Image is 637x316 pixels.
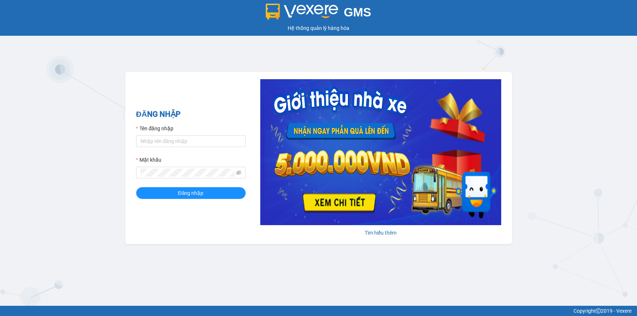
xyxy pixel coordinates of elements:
span: copyright [596,308,601,313]
span: GMS [344,5,371,19]
img: banner-0 [260,79,501,225]
label: Tên đăng nhập [136,124,173,132]
div: Copyright 2019 - Vexere [5,307,632,315]
h2: ĐĂNG NHẬP [136,108,246,120]
div: Hệ thống quản lý hàng hóa [2,24,635,32]
div: Tìm hiểu thêm [260,229,501,237]
span: Đăng nhập [178,189,204,197]
label: Mật khẩu [136,156,161,164]
span: eye-invisible [236,170,241,175]
img: logo 2 [266,4,338,20]
button: Đăng nhập [136,187,246,199]
input: Tên đăng nhập [136,135,246,147]
a: GMS [266,11,371,17]
input: Mật khẩu [141,169,235,177]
